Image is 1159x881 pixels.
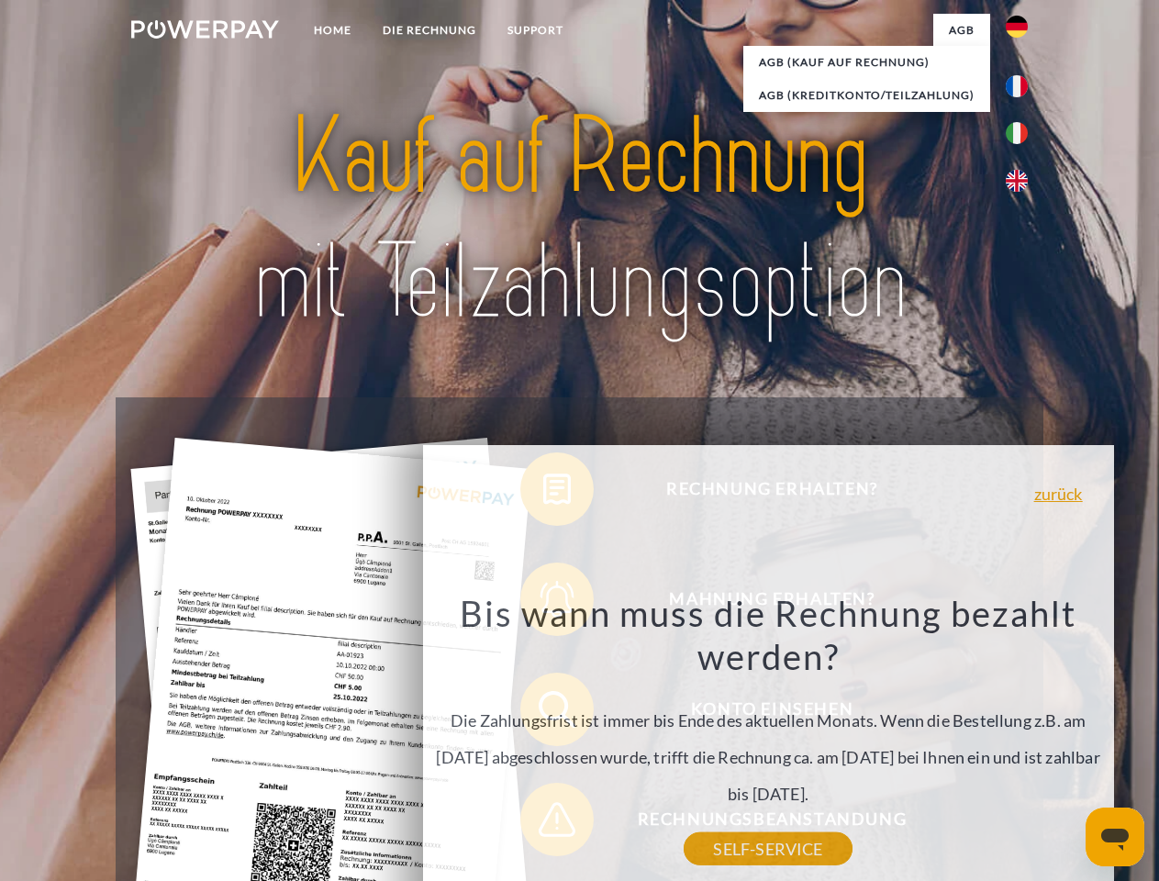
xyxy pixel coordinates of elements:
a: zurück [1034,485,1083,502]
img: en [1006,170,1028,192]
img: fr [1006,75,1028,97]
a: AGB (Kreditkonto/Teilzahlung) [743,79,990,112]
img: logo-powerpay-white.svg [131,20,279,39]
a: DIE RECHNUNG [367,14,492,47]
img: de [1006,16,1028,38]
iframe: Schaltfläche zum Öffnen des Messaging-Fensters [1086,808,1144,866]
img: title-powerpay_de.svg [175,88,984,351]
a: AGB (Kauf auf Rechnung) [743,46,990,79]
h3: Bis wann muss die Rechnung bezahlt werden? [433,591,1103,679]
a: SUPPORT [492,14,579,47]
a: Home [298,14,367,47]
img: it [1006,122,1028,144]
a: agb [933,14,990,47]
div: Die Zahlungsfrist ist immer bis Ende des aktuellen Monats. Wenn die Bestellung z.B. am [DATE] abg... [433,591,1103,849]
a: SELF-SERVICE [684,832,852,865]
